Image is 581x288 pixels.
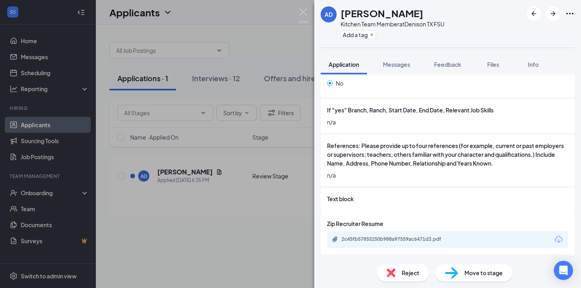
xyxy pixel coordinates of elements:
svg: Download [554,235,563,244]
span: Info [528,61,539,68]
span: Text block [327,194,354,203]
span: n/a [327,171,568,180]
h1: [PERSON_NAME] [341,6,423,20]
span: n/a [327,118,568,126]
span: Feedback [434,61,461,68]
span: If "yes" Branch, Ranch, Start Date, End Date, Relevant Job Skills [327,106,494,114]
span: Zip Recruiter Resume [327,219,383,228]
span: Application [329,61,359,68]
span: Messages [383,61,410,68]
a: Paperclip2c45fb57855250b988a97559ac6471d3.pdf [332,236,461,244]
span: Reject [402,268,419,277]
svg: ArrowRight [548,9,558,18]
span: Files [487,61,499,68]
div: Kitchen Team Member at Denison TX FSU [341,20,444,28]
span: Move to stage [464,268,503,277]
button: ArrowRight [546,6,560,21]
span: References: Please provide up to four references (for example, current or past employers or super... [327,141,568,168]
svg: ArrowLeftNew [529,9,539,18]
div: 2c45fb57855250b988a97559ac6471d3.pdf [341,236,453,242]
div: Open Intercom Messenger [554,261,573,280]
svg: Ellipses [565,9,575,18]
button: PlusAdd a tag [341,30,376,39]
svg: Plus [369,32,374,37]
span: No [336,79,343,88]
svg: Paperclip [332,236,338,242]
div: AD [325,10,333,18]
button: ArrowLeftNew [527,6,541,21]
